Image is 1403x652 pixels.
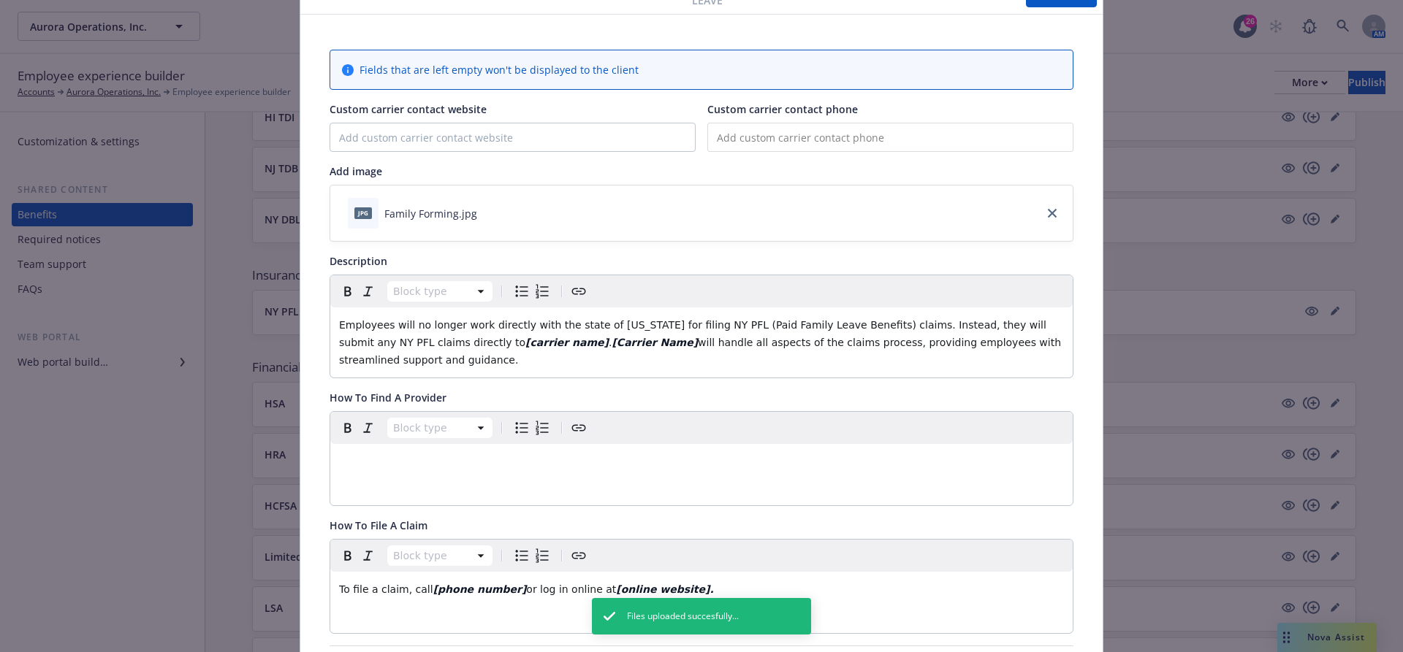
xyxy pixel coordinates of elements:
button: Create link [569,281,589,302]
div: toggle group [512,545,552,566]
span: To file a claim, call [339,583,433,595]
button: Italic [358,545,379,566]
span: Fields that are left empty won't be displayed to the client [360,62,639,77]
span: jpg [354,207,372,218]
button: Create link [569,418,589,438]
span: or log in online at [526,583,616,595]
input: Add custom carrier contact phone [707,123,1073,152]
strong: [online website]. [616,583,713,595]
div: toggle group [512,281,552,302]
span: . [609,337,612,348]
div: editable markdown [330,307,1073,377]
button: Bulleted list [512,545,532,566]
div: editable markdown [330,444,1073,479]
button: Numbered list [532,545,552,566]
button: Create link [569,545,589,566]
strong: [carrier name] [525,337,609,348]
button: Bold [338,545,358,566]
button: Bold [338,418,358,438]
span: How To File A Claim [330,518,427,532]
button: Block type [387,418,493,438]
a: close [1043,204,1061,222]
button: Bulleted list [512,281,532,302]
button: download file [483,206,495,221]
button: Block type [387,545,493,566]
span: will handle all aspects of the claims process, providing employees with streamlined support and g... [339,337,1065,366]
span: Files uploaded succesfully... [627,610,739,623]
span: Employees will no longer work directly with the state of [US_STATE] for filing NY PFL (Paid Famil... [339,319,1049,348]
button: Bulleted list [512,418,532,438]
button: Block type [387,281,493,302]
button: Italic [358,281,379,302]
span: Add image [330,164,382,178]
span: Custom carrier contact phone [707,102,858,116]
button: Numbered list [532,281,552,302]
div: Family Forming.jpg [384,206,477,221]
span: Description [330,254,387,268]
input: Add custom carrier contact website [330,123,695,151]
span: How To Find A Provider [330,391,446,404]
button: Italic [358,418,379,438]
div: toggle group [512,418,552,438]
strong: [phone number] [433,583,527,595]
button: Numbered list [532,418,552,438]
span: Custom carrier contact website [330,102,487,116]
strong: [Carrier Name] [612,337,698,348]
div: editable markdown [330,572,1073,607]
button: Bold [338,281,358,302]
